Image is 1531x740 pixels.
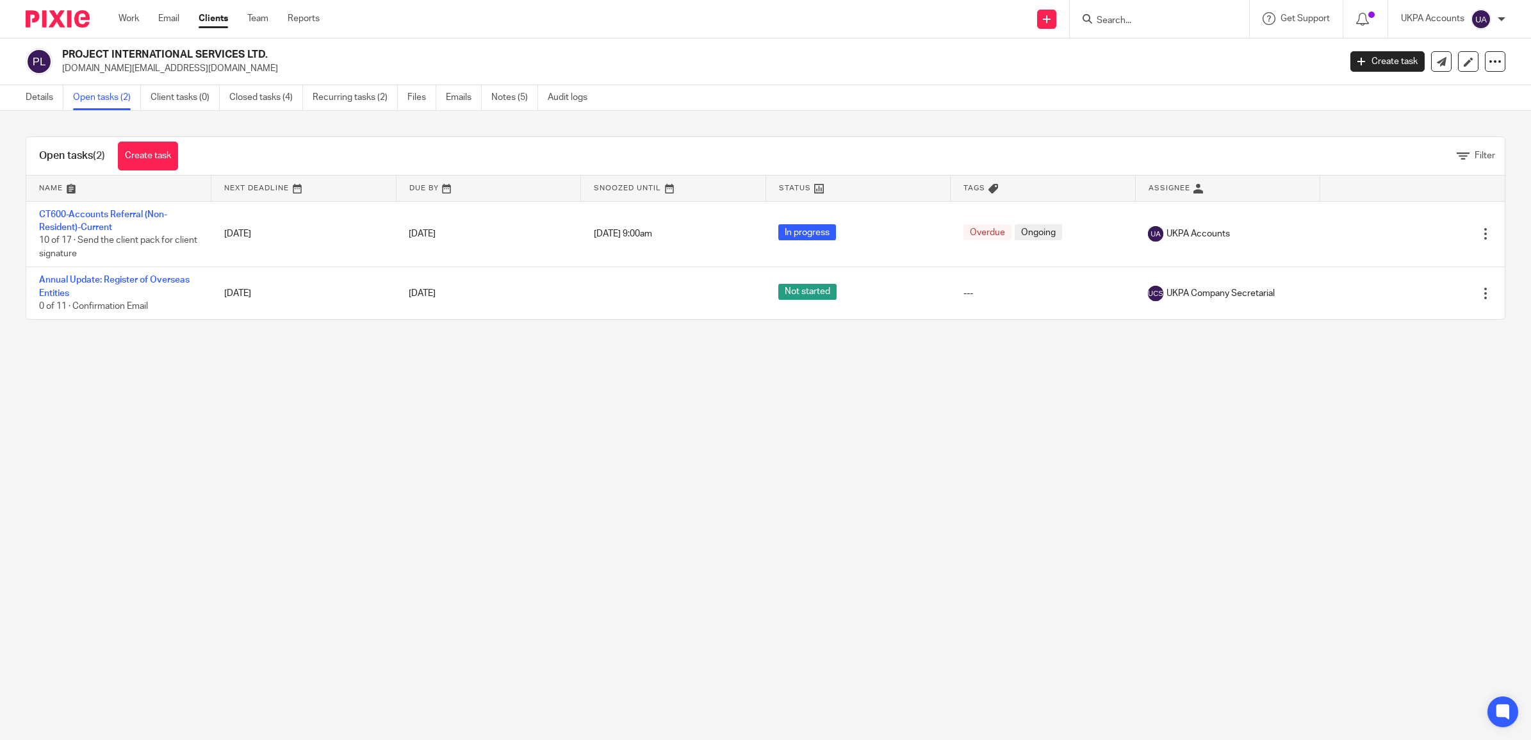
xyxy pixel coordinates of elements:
[1475,151,1495,160] span: Filter
[229,85,303,110] a: Closed tasks (4)
[62,48,1077,62] h2: PROJECT INTERNATIONAL SERVICES LTD.
[93,151,105,161] span: (2)
[158,12,179,25] a: Email
[778,284,837,300] span: Not started
[594,185,661,192] span: Snoozed Until
[151,85,220,110] a: Client tasks (0)
[594,229,652,238] span: [DATE] 9:00am
[1148,226,1163,242] img: svg%3E
[778,224,836,240] span: In progress
[118,142,178,170] a: Create task
[119,12,139,25] a: Work
[548,85,597,110] a: Audit logs
[1095,15,1211,27] input: Search
[963,224,1011,240] span: Overdue
[211,267,397,320] td: [DATE]
[73,85,141,110] a: Open tasks (2)
[1350,51,1425,72] a: Create task
[446,85,482,110] a: Emails
[313,85,398,110] a: Recurring tasks (2)
[39,236,197,258] span: 10 of 17 · Send the client pack for client signature
[1015,224,1062,240] span: Ongoing
[1148,286,1163,301] img: svg%3E
[1167,227,1230,240] span: UKPA Accounts
[62,62,1331,75] p: [DOMAIN_NAME][EMAIL_ADDRESS][DOMAIN_NAME]
[26,85,63,110] a: Details
[1401,12,1464,25] p: UKPA Accounts
[247,12,268,25] a: Team
[39,302,148,311] span: 0 of 11 · Confirmation Email
[288,12,320,25] a: Reports
[409,229,436,238] span: [DATE]
[199,12,228,25] a: Clients
[1471,9,1491,29] img: svg%3E
[409,289,436,298] span: [DATE]
[211,201,397,267] td: [DATE]
[39,275,190,297] a: Annual Update: Register of Overseas Entities
[491,85,538,110] a: Notes (5)
[963,185,985,192] span: Tags
[407,85,436,110] a: Files
[779,185,811,192] span: Status
[963,287,1123,300] div: ---
[1281,14,1330,23] span: Get Support
[26,48,53,75] img: svg%3E
[1167,287,1275,300] span: UKPA Company Secretarial
[39,210,167,232] a: CT600-Accounts Referral (Non-Resident)-Current
[26,10,90,28] img: Pixie
[39,149,105,163] h1: Open tasks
